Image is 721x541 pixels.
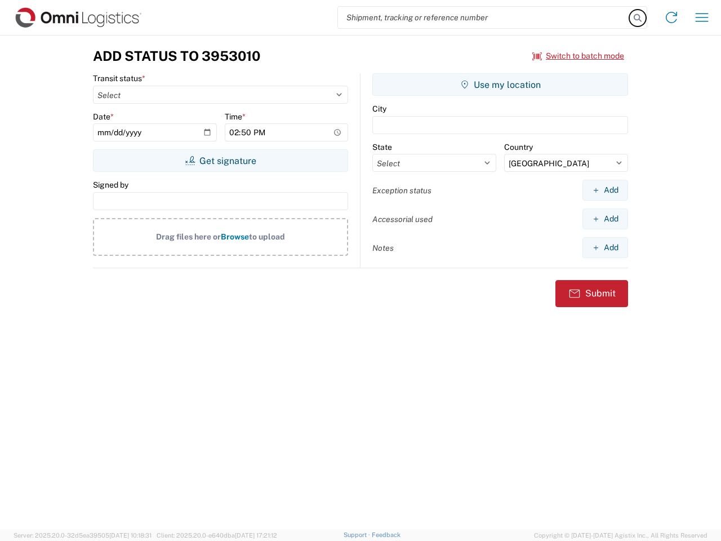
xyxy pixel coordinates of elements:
span: Client: 2025.20.0-e640dba [157,532,277,539]
label: Time [225,112,246,122]
a: Support [344,531,372,538]
label: City [372,104,386,114]
input: Shipment, tracking or reference number [338,7,630,28]
label: Exception status [372,185,431,196]
label: Country [504,142,533,152]
button: Get signature [93,149,348,172]
button: Use my location [372,73,628,96]
button: Add [582,237,628,258]
span: Browse [221,232,249,241]
label: Transit status [93,73,145,83]
label: Date [93,112,114,122]
span: to upload [249,232,285,241]
button: Add [582,209,628,229]
span: Server: 2025.20.0-32d5ea39505 [14,532,152,539]
button: Add [582,180,628,201]
label: Notes [372,243,394,253]
label: Signed by [93,180,128,190]
h3: Add Status to 3953010 [93,48,260,64]
label: Accessorial used [372,214,433,224]
span: Copyright © [DATE]-[DATE] Agistix Inc., All Rights Reserved [534,530,707,540]
span: Drag files here or [156,232,221,241]
button: Submit [555,280,628,307]
button: Switch to batch mode [532,47,624,65]
span: [DATE] 10:18:31 [109,532,152,539]
span: [DATE] 17:21:12 [235,532,277,539]
a: Feedback [372,531,400,538]
label: State [372,142,392,152]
